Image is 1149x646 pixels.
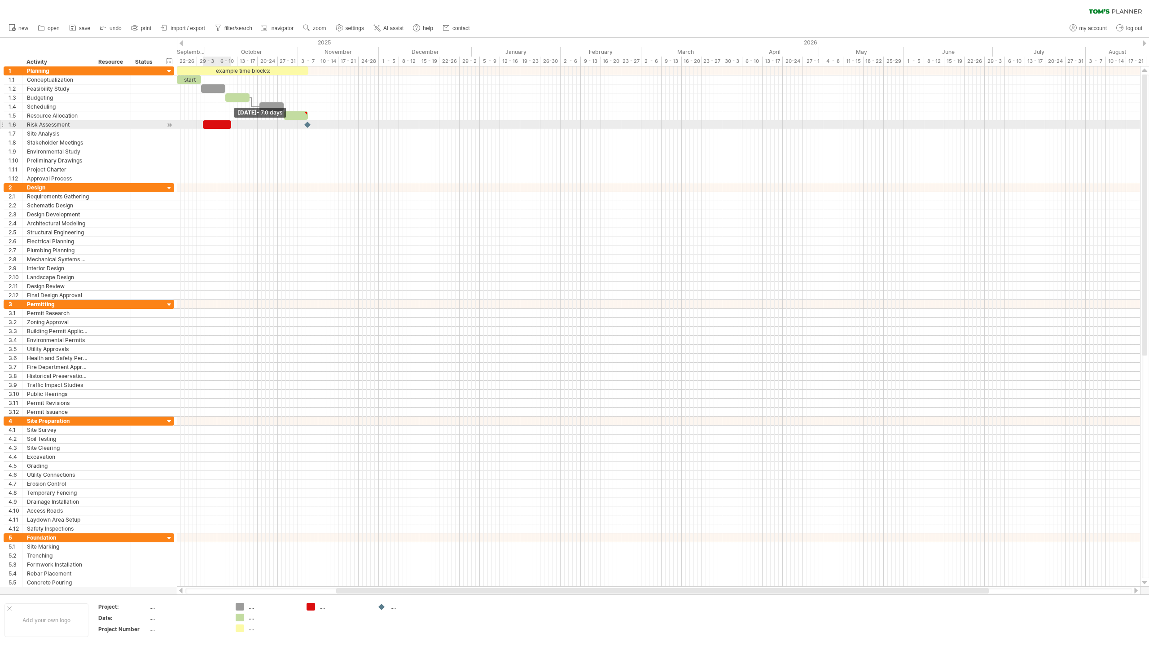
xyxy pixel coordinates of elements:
div: 4.12 [9,524,22,533]
div: 1.1 [9,75,22,84]
a: new [6,22,31,34]
div: 1.9 [9,147,22,156]
div: Project Number [98,625,148,633]
div: 1 - 5 [904,57,924,66]
div: 4.3 [9,444,22,452]
div: January 2026 [472,47,561,57]
div: 4.8 [9,488,22,497]
div: 2.5 [9,228,22,237]
div: .... [390,603,439,611]
div: 29 - 2 [460,57,480,66]
div: Site Survey [27,426,89,434]
span: save [79,25,90,31]
div: 1.3 [9,93,22,102]
div: October 2025 [205,47,298,57]
span: import / export [171,25,205,31]
div: 17 - 21 [338,57,359,66]
div: Utility Connections [27,470,89,479]
div: 3.10 [9,390,22,398]
div: Project Charter [27,165,89,174]
div: 13 - 17 [763,57,783,66]
div: Safety Inspections [27,524,89,533]
div: February 2026 [561,47,641,57]
div: 1.11 [9,165,22,174]
div: 22-26 [965,57,985,66]
a: import / export [158,22,208,34]
div: Building Permit Application [27,327,89,335]
div: 2.3 [9,210,22,219]
div: Environmental Study [27,147,89,156]
div: scroll to activity [165,120,174,130]
span: filter/search [224,25,252,31]
div: Architectural Modeling [27,219,89,228]
span: navigator [272,25,294,31]
div: Design Review [27,282,89,290]
div: Foundation [27,533,89,542]
div: 13 - 17 [237,57,258,66]
div: 1.4 [9,102,22,111]
div: Soil Testing [27,435,89,443]
div: Concrete Pouring [27,578,89,587]
div: 4.5 [9,461,22,470]
div: 2.1 [9,192,22,201]
div: 2.4 [9,219,22,228]
div: Health and Safety Permits [27,354,89,362]
div: 2.11 [9,282,22,290]
div: Landscape Design [27,273,89,281]
div: 8 - 12 [399,57,419,66]
a: undo [97,22,124,34]
div: 23 - 27 [621,57,641,66]
div: 5 [9,533,22,542]
div: Design Development [27,210,89,219]
div: Permitting [27,300,89,308]
div: 1.5 [9,111,22,120]
div: Utility Approvals [27,345,89,353]
div: May 2026 [819,47,904,57]
div: 9 - 13 [581,57,601,66]
div: Erosion Control [27,479,89,488]
div: 6 - 10 [217,57,237,66]
div: 3.9 [9,381,22,389]
div: 6 - 10 [1005,57,1025,66]
div: 4 [9,417,22,425]
div: 27 - 1 [803,57,823,66]
div: Permit Research [27,309,89,317]
div: Electrical Planning [27,237,89,246]
div: 3.11 [9,399,22,407]
div: 24-28 [359,57,379,66]
div: 16 - 20 [601,57,621,66]
div: 1.2 [9,84,22,93]
div: start [177,75,201,84]
div: Add your own logo [4,603,88,637]
div: 4.1 [9,426,22,434]
div: example time blocks: [177,66,308,75]
div: Temporary Fencing [27,488,89,497]
div: 23 - 27 [702,57,722,66]
div: 1.8 [9,138,22,147]
div: 9 - 13 [662,57,682,66]
div: Access Roads [27,506,89,515]
div: 3.8 [9,372,22,380]
div: 12 - 16 [500,57,520,66]
div: Budgeting [27,93,89,102]
div: Mechanical Systems Design [27,255,89,264]
a: navigator [259,22,296,34]
div: 8 - 12 [924,57,944,66]
div: 15 - 19 [944,57,965,66]
div: 22-26 [439,57,460,66]
div: .... [249,624,298,632]
div: 4.6 [9,470,22,479]
div: 5.5 [9,578,22,587]
div: Plumbing Planning [27,246,89,255]
a: print [129,22,154,34]
div: 27 - 31 [278,57,298,66]
div: 5.1 [9,542,22,551]
div: Resource Allocation [27,111,89,120]
div: Site Analysis [27,129,89,138]
div: June 2026 [904,47,993,57]
div: 3.4 [9,336,22,344]
div: 2.12 [9,291,22,299]
div: 26-30 [540,57,561,66]
div: 3.1 [9,309,22,317]
div: 18 - 22 [864,57,884,66]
